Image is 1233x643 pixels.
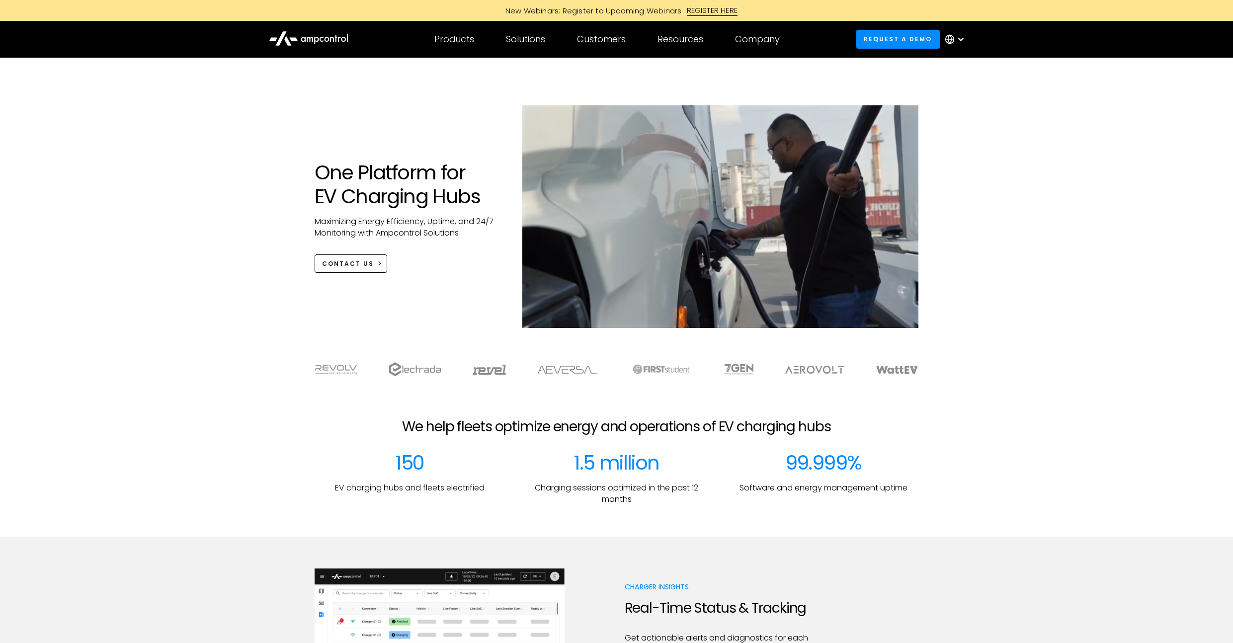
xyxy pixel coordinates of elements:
[521,482,712,505] p: Charging sessions optimized in the past 12 months
[740,482,907,493] p: Software and energy management uptime
[785,451,862,475] div: 99.999%
[335,482,485,493] p: EV charging hubs and fleets electrified
[315,254,388,273] a: CONTACT US
[577,34,626,45] div: Customers
[393,5,840,16] a: New Webinars: Register to Upcoming WebinarsREGISTER HERE
[322,259,374,268] div: CONTACT US
[735,34,780,45] div: Company
[574,451,659,475] div: 1.5 million
[389,362,441,376] img: electrada logo
[687,5,738,16] div: REGISTER HERE
[315,216,503,239] p: Maximizing Energy Efficiency, Uptime, and 24/7 Monitoring with Ampcontrol Solutions
[785,366,844,374] img: Aerovolt Logo
[495,5,687,16] div: New Webinars: Register to Upcoming Webinars
[506,34,545,45] div: Solutions
[395,451,424,475] div: 150
[658,34,703,45] div: Resources
[625,582,816,592] p: Charger Insights
[402,418,830,435] h2: We help fleets optimize energy and operations of EV charging hubs
[434,34,474,45] div: Products
[856,30,940,48] a: Request a demo
[625,600,816,617] h2: Real-Time Status & Tracking
[315,161,503,208] h1: One Platform for EV Charging Hubs
[876,366,918,374] img: WattEV logo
